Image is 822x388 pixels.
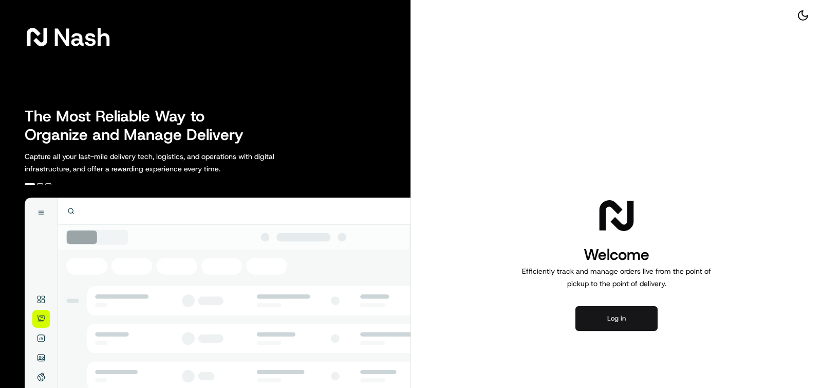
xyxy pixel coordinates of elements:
[518,265,715,290] p: Efficiently track and manage orders live from the point of pickup to the point of delivery.
[25,107,255,144] h2: The Most Reliable Way to Organize and Manage Delivery
[518,244,715,265] h1: Welcome
[25,150,321,175] p: Capture all your last-mile delivery tech, logistics, and operations with digital infrastructure, ...
[53,27,110,47] span: Nash
[575,306,658,331] button: Log in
